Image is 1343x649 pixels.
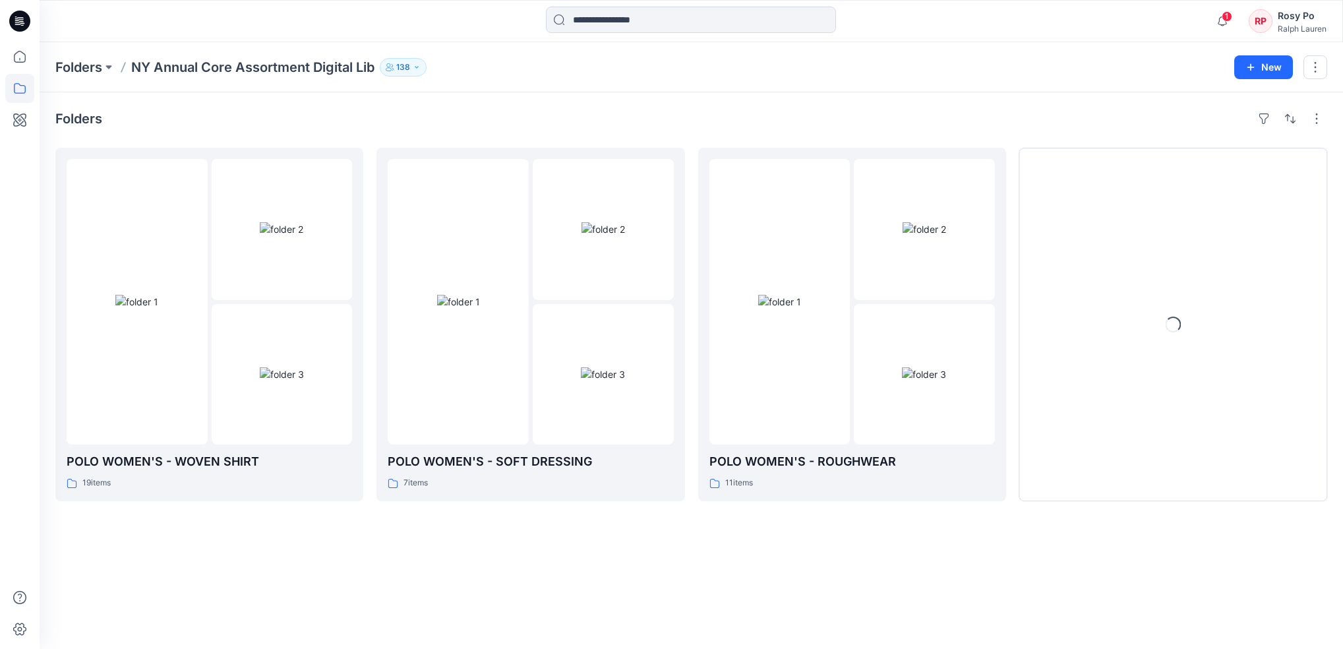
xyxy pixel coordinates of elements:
[380,58,427,77] button: 138
[709,452,995,471] p: POLO WOMEN'S - ROUGHWEAR
[1234,55,1293,79] button: New
[437,295,480,309] img: folder 1
[1249,9,1272,33] div: RP
[758,295,801,309] img: folder 1
[115,295,158,309] img: folder 1
[388,452,673,471] p: POLO WOMEN'S - SOFT DRESSING
[55,58,102,77] a: Folders
[582,222,625,236] img: folder 2
[725,476,753,490] p: 11 items
[67,452,352,471] p: POLO WOMEN'S - WOVEN SHIRT
[902,367,946,381] img: folder 3
[396,60,410,75] p: 138
[131,58,374,77] p: NY Annual Core Assortment Digital Lib
[260,222,303,236] img: folder 2
[698,148,1006,501] a: folder 1folder 2folder 3POLO WOMEN'S - ROUGHWEAR11items
[903,222,946,236] img: folder 2
[82,476,111,490] p: 19 items
[403,476,428,490] p: 7 items
[1278,24,1327,34] div: Ralph Lauren
[1222,11,1232,22] span: 1
[55,111,102,127] h4: Folders
[260,367,304,381] img: folder 3
[55,148,363,501] a: folder 1folder 2folder 3POLO WOMEN'S - WOVEN SHIRT19items
[581,367,625,381] img: folder 3
[1278,8,1327,24] div: Rosy Po
[376,148,684,501] a: folder 1folder 2folder 3POLO WOMEN'S - SOFT DRESSING7items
